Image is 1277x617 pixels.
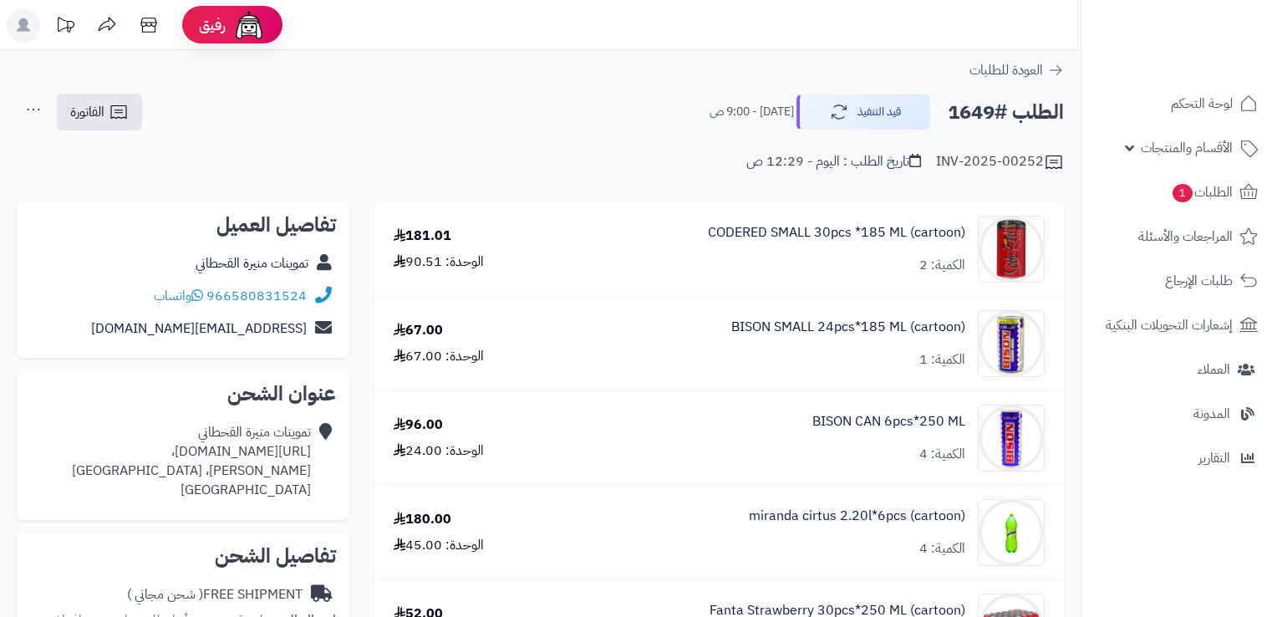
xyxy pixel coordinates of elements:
a: التقارير [1091,438,1267,478]
img: 1747537940-4f9b7f2e-1e75-41f3-be14-60905414-90x90.jpg [979,405,1044,472]
small: [DATE] - 9:00 ص [710,104,794,120]
a: المراجعات والأسئلة [1091,217,1267,257]
span: المدونة [1193,402,1230,426]
button: قيد التنفيذ [796,94,930,130]
a: لوحة التحكم [1091,84,1267,124]
a: الطلبات1 [1091,172,1267,212]
span: المراجعات والأسئلة [1138,225,1233,248]
div: 180.00 [394,510,451,529]
span: الفاتورة [70,102,104,122]
div: 67.00 [394,321,443,340]
a: [EMAIL_ADDRESS][DOMAIN_NAME] [91,319,307,339]
div: الكمية: 2 [919,256,965,275]
span: الأقسام والمنتجات [1141,136,1233,160]
div: الوحدة: 67.00 [394,347,484,366]
span: رفيق [199,15,226,35]
span: الطلبات [1171,181,1233,204]
a: واتساب [154,286,203,306]
a: CODERED SMALL 30pcs *185 ML (cartoon) [708,223,965,242]
a: طلبات الإرجاع [1091,261,1267,301]
img: 1747536337-61lY7EtfpmL._AC_SL1500-90x90.jpg [979,216,1044,283]
span: إشعارات التحويلات البنكية [1106,314,1233,337]
div: الكمية: 4 [919,539,965,558]
span: العملاء [1198,358,1230,381]
div: 96.00 [394,416,443,435]
span: ( شحن مجاني ) [127,584,203,604]
a: 966580831524 [206,286,307,306]
span: التقارير [1198,446,1230,470]
div: الوحدة: 45.00 [394,536,484,555]
img: 1747537715-1819305c-a8d8-4bdb-ac29-5e435f18-90x90.jpg [979,310,1044,377]
a: miranda cirtus 2.20l*6pcs (cartoon) [749,507,965,526]
span: لوحة التحكم [1171,92,1233,115]
div: الكمية: 4 [919,445,965,464]
div: الوحدة: 24.00 [394,441,484,461]
h2: عنوان الشحن [30,384,336,404]
a: إشعارات التحويلات البنكية [1091,305,1267,345]
img: 1747544486-c60db756-6ee7-44b0-a7d4-ec449800-90x90.jpg [979,499,1044,566]
div: تموينات منيرة القحطاني [URL][DOMAIN_NAME]، [PERSON_NAME]، [GEOGRAPHIC_DATA] [GEOGRAPHIC_DATA] [72,423,311,499]
div: الكمية: 1 [919,350,965,370]
span: العودة للطلبات [969,60,1043,80]
a: BISON SMALL 24pcs*185 ML (cartoon) [731,318,965,337]
h2: تفاصيل الشحن [30,546,336,566]
img: ai-face.png [232,8,266,42]
img: logo-2.png [1163,44,1261,79]
span: طلبات الإرجاع [1165,269,1233,293]
a: العملاء [1091,349,1267,390]
a: العودة للطلبات [969,60,1064,80]
div: INV-2025-00252 [936,152,1064,172]
a: الفاتورة [57,94,142,130]
div: الوحدة: 90.51 [394,252,484,272]
h2: تفاصيل العميل [30,215,336,235]
a: المدونة [1091,394,1267,434]
div: FREE SHIPMENT [127,585,303,604]
a: تحديثات المنصة [44,8,86,46]
div: تاريخ الطلب : اليوم - 12:29 ص [746,152,921,171]
a: تموينات منيرة القحطاني [196,253,308,273]
a: BISON CAN 6pcs*250 ML [812,412,965,431]
span: 1 [1173,184,1193,202]
div: 181.01 [394,227,451,246]
h2: الطلب #1649 [948,95,1064,130]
